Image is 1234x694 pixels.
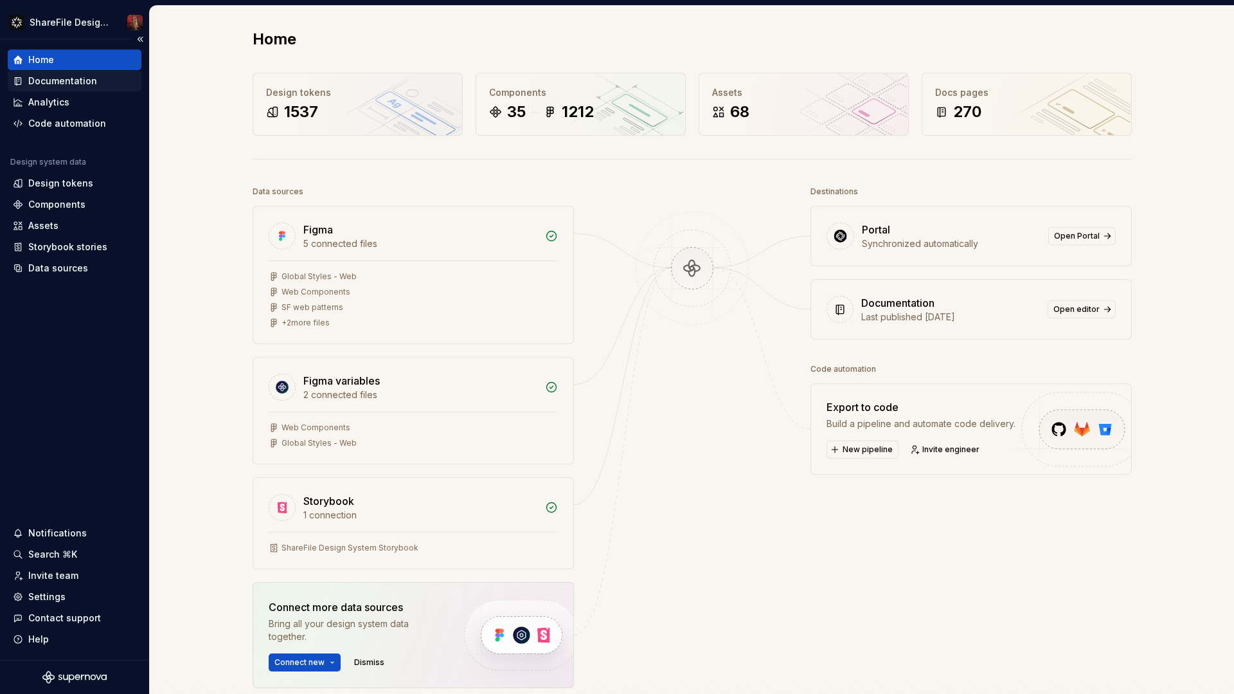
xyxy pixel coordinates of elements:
div: 1537 [284,102,318,122]
span: Dismiss [354,657,384,668]
div: Connect more data sources [269,599,442,615]
button: Connect new [269,653,341,671]
div: 2 connected files [303,388,537,401]
a: Components351212 [476,73,686,136]
div: Documentation [861,295,934,311]
div: Home [28,53,54,66]
a: Open editor [1048,300,1116,318]
div: Web Components [282,287,350,297]
div: + 2 more files [282,318,330,328]
div: Data sources [253,183,303,201]
div: Components [28,198,85,211]
a: Assets68 [699,73,909,136]
a: Invite team [8,565,141,586]
a: Storybook1 connectionShareFile Design System Storybook [253,477,574,569]
div: Contact support [28,612,101,625]
button: Notifications [8,523,141,543]
button: Contact support [8,608,141,628]
div: Assets [28,219,58,232]
span: Open editor [1053,304,1100,315]
span: Connect new [274,657,325,668]
div: Invite team [28,569,78,582]
span: Invite engineer [922,444,979,455]
div: Analytics [28,96,69,109]
a: Settings [8,587,141,607]
div: ShareFile Design System [30,16,112,29]
a: Design tokens1537 [253,73,463,136]
div: Components [489,86,672,99]
button: ShareFile Design SystemDouglas Goodman [3,8,147,36]
h2: Home [253,29,296,50]
div: 1 connection [303,509,537,522]
a: Figma variables2 connected filesWeb ComponentsGlobal Styles - Web [253,357,574,464]
div: Storybook stories [28,241,107,253]
div: Settings [28,590,66,603]
div: ShareFile Design System Storybook [282,543,418,553]
div: Last published [DATE] [861,311,1040,324]
a: Components [8,194,141,215]
div: Export to code [827,399,1015,415]
div: Design tokens [266,86,449,99]
div: SF web patterns [282,302,343,313]
div: Storybook [303,493,354,509]
div: Design tokens [28,177,93,190]
div: Data sources [28,262,88,275]
a: Analytics [8,92,141,113]
span: Open Portal [1054,231,1100,241]
div: 270 [953,102,981,122]
a: Design tokens [8,173,141,194]
div: Synchronized automatically [862,237,1041,250]
div: Search ⌘K [28,548,77,561]
a: Data sources [8,258,141,279]
div: Figma [303,222,333,237]
button: Search ⌘K [8,544,141,565]
div: Destinations [810,183,858,201]
img: 16fa4d48-c719-41e7-904a-cec51ff481f5.png [9,15,24,30]
div: Code automation [810,360,876,378]
div: Figma variables [303,373,380,388]
a: Assets [8,215,141,236]
div: Docs pages [935,86,1118,99]
div: 68 [730,102,749,122]
svg: Supernova Logo [42,671,107,684]
div: Help [28,633,49,646]
div: 35 [507,102,526,122]
div: 5 connected files [303,237,537,250]
div: Web Components [282,423,350,433]
button: New pipeline [827,441,899,459]
div: Design system data [10,157,86,167]
div: Build a pipeline and automate code delivery. [827,417,1015,430]
div: Portal [862,222,890,237]
div: Assets [712,86,895,99]
div: 1212 [562,102,594,122]
div: Bring all your design system data together. [269,617,442,643]
button: Dismiss [348,653,390,671]
button: Collapse sidebar [131,30,149,48]
div: Code automation [28,117,106,130]
a: Documentation [8,71,141,91]
button: Help [8,629,141,650]
div: Global Styles - Web [282,271,357,282]
a: Invite engineer [906,441,985,459]
a: Code automation [8,113,141,134]
a: Figma5 connected filesGlobal Styles - WebWeb ComponentsSF web patterns+2more files [253,206,574,344]
a: Home [8,50,141,70]
span: New pipeline [843,444,893,455]
div: Documentation [28,75,97,87]
a: Open Portal [1048,227,1116,245]
a: Storybook stories [8,237,141,257]
div: Notifications [28,527,87,540]
a: Docs pages270 [922,73,1132,136]
div: Global Styles - Web [282,438,357,448]
img: Douglas Goodman [127,15,143,30]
